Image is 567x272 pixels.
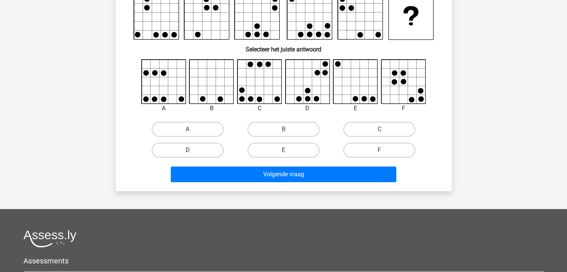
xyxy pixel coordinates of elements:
[152,143,224,158] label: D
[127,40,440,53] h6: Selecteer het juiste antwoord
[23,230,76,247] img: Assessly logo
[183,104,240,113] div: B
[280,104,336,113] div: D
[343,122,415,137] label: C
[327,104,384,113] div: E
[136,104,192,113] div: A
[23,256,544,265] h5: Assessments
[152,122,224,137] label: A
[248,143,319,158] label: E
[231,104,288,113] div: C
[375,104,432,113] div: F
[343,143,415,158] label: F
[171,167,396,182] button: Volgende vraag
[248,122,319,137] label: B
